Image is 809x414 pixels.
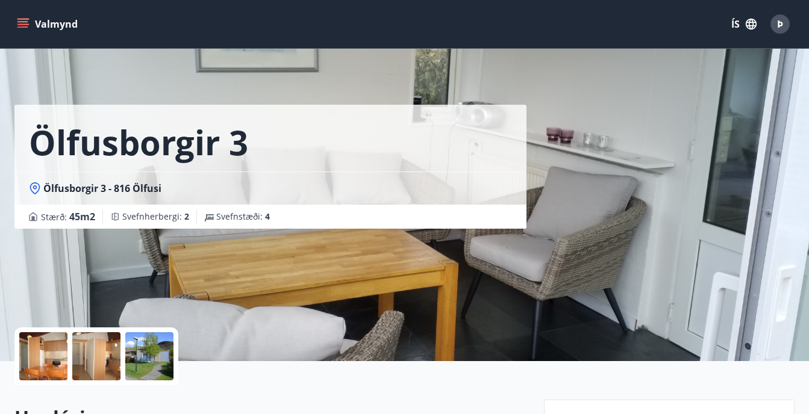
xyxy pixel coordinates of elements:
span: 45 m2 [69,210,95,223]
span: Svefnherbergi : [122,211,189,223]
span: Ölfusborgir 3 - 816 Ölfusi [43,182,161,195]
span: Stærð : [41,209,95,224]
span: 2 [184,211,189,222]
button: menu [14,13,83,35]
span: 4 [265,211,270,222]
button: ÍS [725,13,763,35]
h1: Ölfusborgir 3 [29,119,248,165]
span: Svefnstæði : [216,211,270,223]
button: Þ [766,10,795,39]
span: Þ [777,17,783,31]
